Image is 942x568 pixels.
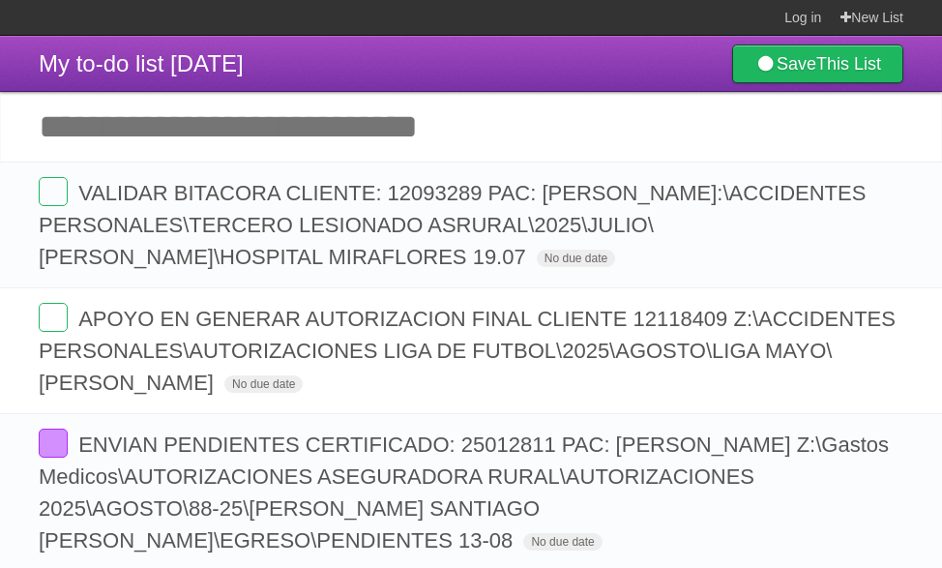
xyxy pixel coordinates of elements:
[39,181,866,269] span: VALIDAR BITACORA CLIENTE: 12093289 PAC: [PERSON_NAME]:\ACCIDENTES PERSONALES\TERCERO LESIONADO AS...
[523,533,602,551] span: No due date
[39,307,896,395] span: APOYO EN GENERAR AUTORIZACION FINAL CLIENTE 12118409 Z:\ACCIDENTES PERSONALES\AUTORIZACIONES LIGA...
[39,50,244,76] span: My to-do list [DATE]
[39,303,68,332] label: Done
[732,45,903,83] a: SaveThis List
[39,177,68,206] label: Done
[39,433,889,553] span: ENVIAN PENDIENTES CERTIFICADO: 25012811 PAC: [PERSON_NAME] Z:\Gastos Medicos\AUTORIZACIONES ASEGU...
[816,54,881,74] b: This List
[537,250,615,267] span: No due date
[224,375,303,393] span: No due date
[39,429,68,458] label: Done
